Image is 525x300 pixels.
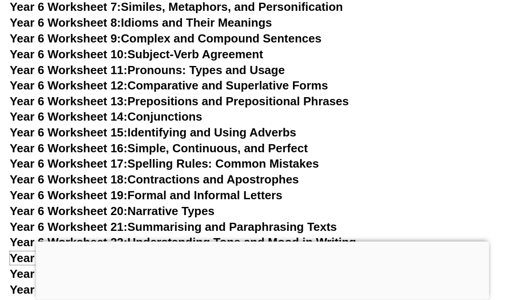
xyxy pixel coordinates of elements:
[10,173,128,187] span: Year 6 Worksheet 18:
[10,173,299,187] a: Year 6 Worksheet 18:Contractions and Apostrophes
[10,110,203,124] a: Year 6 Worksheet 14:Conjunctions
[10,63,128,77] span: Year 6 Worksheet 11:
[10,32,322,45] a: Year 6 Worksheet 9:Complex and Compound Sentences
[10,267,128,281] span: Year 6 Worksheet 24:
[36,242,489,298] iframe: Advertisement
[10,283,367,297] a: Year 6 Worksheet 25:Using Direct and Indirect Quotes in Writing
[10,236,128,249] span: Year 6 Worksheet 22:
[10,267,301,281] a: Year 6 Worksheet 24:Persuasive Writing Techniques
[10,47,264,61] a: Year 6 Worksheet 10:Subject-Verb Agreement
[10,236,357,249] a: Year 6 Worksheet 22:Understanding Tone and Mood in Writing
[10,189,128,202] span: Year 6 Worksheet 19:
[10,252,298,265] a: Year 6 Worksheet 23:Alliteration and Onomatopoeia
[10,110,128,124] span: Year 6 Worksheet 14:
[10,189,283,202] a: Year 6 Worksheet 19:Formal and Informal Letters
[10,32,121,45] span: Year 6 Worksheet 9:
[10,94,349,108] a: Year 6 Worksheet 13:Prepositions and Prepositional Phrases
[10,16,121,29] span: Year 6 Worksheet 8:
[10,94,128,108] span: Year 6 Worksheet 13:
[10,157,128,171] span: Year 6 Worksheet 17:
[10,283,128,297] span: Year 6 Worksheet 25:
[10,205,215,218] a: Year 6 Worksheet 20:Narrative Types
[10,220,128,234] span: Year 6 Worksheet 21:
[10,126,297,140] a: Year 6 Worksheet 15:Identifying and Using Adverbs
[10,16,272,29] a: Year 6 Worksheet 8:Idioms and Their Meanings
[10,63,285,77] a: Year 6 Worksheet 11:Pronouns: Types and Usage
[10,142,308,155] a: Year 6 Worksheet 16:Simple, Continuous, and Perfect
[10,126,128,140] span: Year 6 Worksheet 15:
[10,252,128,265] span: Year 6 Worksheet 23:
[10,79,329,92] a: Year 6 Worksheet 12:Comparative and Superlative Forms
[10,47,128,61] span: Year 6 Worksheet 10:
[10,157,319,171] a: Year 6 Worksheet 17:Spelling Rules: Common Mistakes
[10,142,128,155] span: Year 6 Worksheet 16:
[10,205,128,218] span: Year 6 Worksheet 20:
[10,220,337,234] a: Year 6 Worksheet 21:Summarising and Paraphrasing Texts
[10,79,128,92] span: Year 6 Worksheet 12:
